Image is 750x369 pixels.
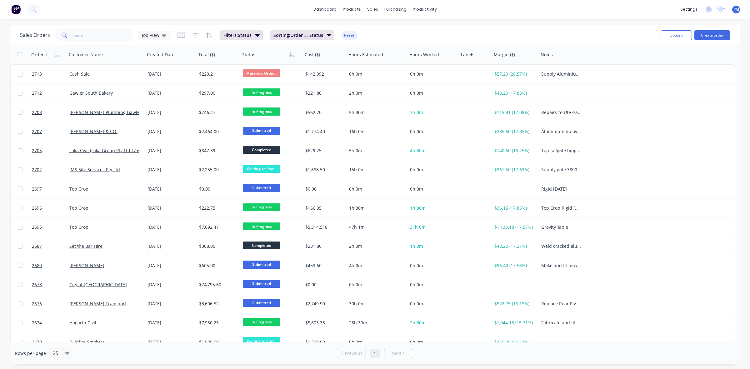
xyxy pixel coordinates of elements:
input: Search... [72,29,133,42]
span: 31h 0m [410,224,426,230]
div: $2,255.00 [199,167,236,173]
div: [DATE] [147,205,194,211]
div: 0h 0m [349,71,402,77]
span: In Progress [243,88,280,96]
span: 2712 [32,90,42,96]
span: Sorting: Order #, Status [273,32,323,38]
button: Sorting:Order #, Status [270,30,334,40]
span: Materials Order... [243,69,280,77]
a: Gawler South Bakery [69,90,113,96]
div: $297.00 [199,90,236,96]
div: $562.70 [305,109,342,116]
span: 1h 0m [410,243,423,249]
button: Create order [694,30,730,40]
span: Waiting to Star... [243,165,280,173]
div: Aluminium tip over axle with cracking in body [541,128,582,135]
a: JMS Site Services Pty Ltd [69,167,120,172]
span: Filters: Status [223,32,252,38]
a: Next page [384,350,412,357]
div: settings [677,5,701,14]
div: $1,688.50 [305,167,342,173]
span: 2670 [32,339,42,345]
img: Factory [11,5,21,14]
div: [DATE] [147,224,194,230]
span: Submitted [243,127,280,135]
span: 0h 0m [410,301,423,307]
a: 2678 [32,275,69,294]
div: $48.20 (17.85%) [494,90,534,96]
a: 2670 [32,333,69,352]
button: Filters:Status [220,30,263,40]
div: Supply gate 3800 x 1100. 3 x 40x40 horizontals. 50 x 50 x 2.5mm Mesh in bottom 2 x sections, 40 x... [541,167,582,173]
div: [DATE] [147,243,194,249]
span: 0h 0m [410,71,423,77]
div: Order # [31,52,48,58]
div: 0h 0m [349,186,402,192]
span: 0h 0m [410,282,423,287]
div: 30h 0m [349,301,402,307]
span: 2676 [32,301,42,307]
div: $220.21 [199,71,236,77]
a: 2712 [32,84,69,102]
div: $5,603.35 [305,320,342,326]
span: 1h 30m [410,205,426,211]
a: Top Crop [69,186,88,192]
div: $222.75 [199,205,236,211]
ul: Pagination [335,349,415,358]
div: 28h 30m [349,320,402,326]
span: 2705 [32,147,42,154]
div: [DATE] [147,128,194,135]
div: $1,044.15 (15.71%) [494,320,534,326]
a: Hogarth CIvil [69,320,96,326]
a: [PERSON_NAME] & CO. [69,128,117,134]
div: $96.40 (17.53%) [494,262,534,269]
span: 2713 [32,71,42,77]
a: Top Crop [69,205,88,211]
span: In Progress [243,222,280,230]
span: In Progress [243,107,280,115]
button: Reset [342,31,357,40]
div: [DATE] [147,320,194,326]
span: 0h 0m [410,167,423,172]
span: Completed [243,242,280,249]
div: 0h 0m [349,339,402,345]
div: Supply Aluminium Treadplate Cameron 0439 776 640 [541,71,582,77]
div: Notes [541,52,553,58]
span: 0h 0m [410,262,423,268]
span: 2678 [32,282,42,288]
div: Status [242,52,255,58]
a: Top Crop [69,224,88,230]
div: $308.00 [199,243,236,249]
div: Created Date [147,52,174,58]
span: 3h 0m [410,109,423,115]
a: City of [GEOGRAPHIC_DATA] [69,282,127,287]
div: $5,314.518 [305,224,342,230]
div: [DATE] [147,109,194,116]
div: $48.20 (17.21%) [494,243,534,249]
div: 2h 0m [349,243,402,249]
span: PM [733,7,739,12]
div: [DATE] [147,339,194,345]
a: 2687 [32,237,69,256]
a: Cash Sale [69,71,90,77]
div: Top tailgate hinge bent, remove brace plates, reset tailgate and re install bracing [541,147,582,154]
span: 2707 [32,128,42,135]
span: Rows per page [15,350,46,357]
div: Make and fit new mount to attach cage frame to canopy racks on landcruiser ute [541,262,582,269]
span: 0h 0m [410,339,423,345]
div: Margin ($) [494,52,515,58]
div: $3,606.52 [199,301,236,307]
div: Top Crop Rigid [DATE] [541,205,582,211]
a: 2708 [32,103,69,122]
span: 2702 [32,167,42,173]
div: Cost ($) [305,52,320,58]
div: 1h 30m [349,205,402,211]
span: Next [392,350,401,357]
div: 15h 0m [349,167,402,173]
div: [DATE] [147,186,194,192]
span: Submitted [243,261,280,268]
a: Wildfire Smokers [69,339,105,345]
div: 47h 1m [349,224,402,230]
a: 2695 [32,218,69,237]
div: [DATE] [147,282,194,288]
